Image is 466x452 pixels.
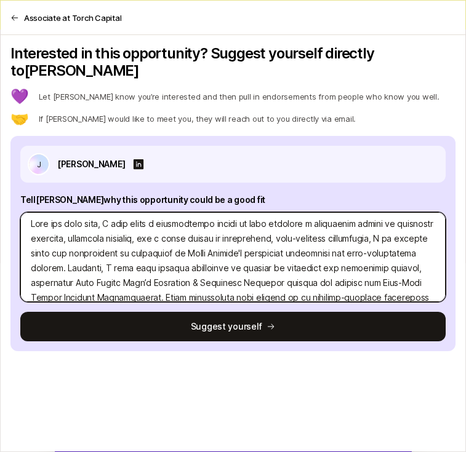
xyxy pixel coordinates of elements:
p: Let [PERSON_NAME] know you’re interested and then pull in endorsements from people who know you w... [39,90,440,103]
p: Interested in this opportunity? Suggest yourself directly to [PERSON_NAME] [10,45,456,79]
p: Tell [PERSON_NAME] why this opportunity could be a good fit [20,192,446,207]
p: J [37,157,41,172]
p: 💜 [10,89,29,104]
p: 🤝 [10,111,29,126]
p: Associate at Torch Capital [24,12,121,24]
p: [PERSON_NAME] [57,157,125,172]
p: If [PERSON_NAME] would like to meet you, they will reach out to you directly via email. [39,113,356,125]
button: Suggest yourself [20,312,446,341]
textarea: Lore ips dolo sita, C adip elits d eiusmodtempo incidi ut labo etdolore m aliquaenim admini ve qu... [20,212,446,302]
